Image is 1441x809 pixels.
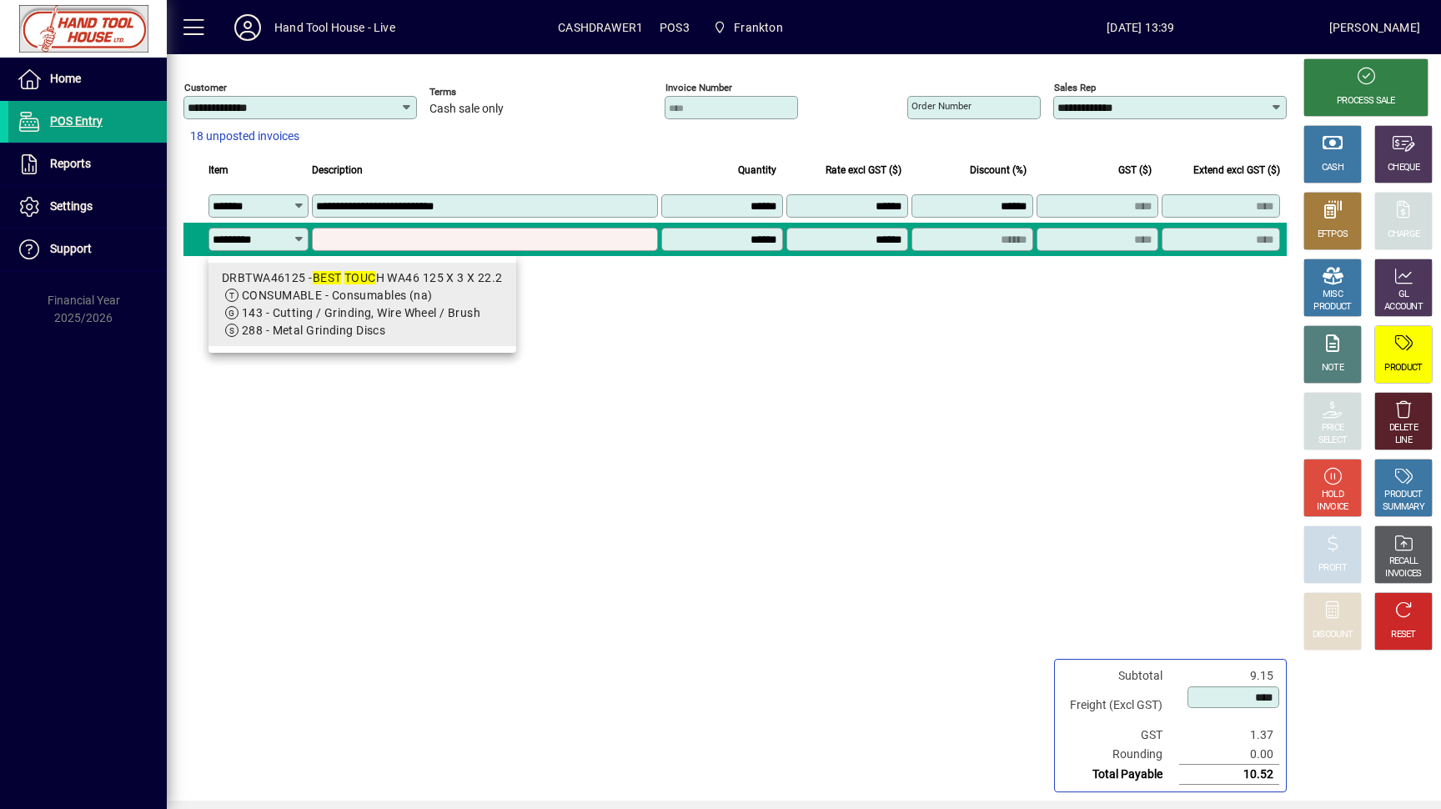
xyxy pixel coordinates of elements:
div: PRICE [1322,422,1344,435]
div: RESET [1391,629,1416,641]
a: Reports [8,143,167,185]
div: ACCOUNT [1384,301,1423,314]
div: PRODUCT [1384,362,1422,374]
td: 9.15 [1179,666,1279,686]
span: [DATE] 13:39 [952,14,1329,41]
div: MISC [1323,289,1343,301]
span: Reports [50,157,91,170]
span: Terms [429,87,530,98]
div: PRODUCT [1384,489,1422,501]
span: Support [50,242,92,255]
div: DRBTWA46125 - H WA46 125 X 3 X 22.2 [222,269,503,287]
span: Quantity [738,161,776,179]
span: GST ($) [1118,161,1152,179]
span: Settings [50,199,93,213]
span: CASHDRAWER1 [558,14,643,41]
mat-label: Invoice number [665,82,732,93]
span: 18 unposted invoices [190,128,299,145]
div: RECALL [1389,555,1418,568]
button: 18 unposted invoices [183,122,306,152]
div: CHARGE [1388,229,1420,241]
mat-label: Sales rep [1054,82,1096,93]
span: Discount (%) [970,161,1027,179]
mat-label: Order number [911,100,972,112]
a: Settings [8,186,167,228]
em: BEST [313,271,342,284]
div: SUMMARY [1383,501,1424,514]
mat-label: Customer [184,82,227,93]
button: Profile [221,13,274,43]
td: Subtotal [1062,666,1179,686]
div: NOTE [1322,362,1343,374]
div: GL [1398,289,1409,301]
span: Home [50,72,81,85]
span: 288 - Metal Grinding Discs [242,324,385,337]
div: [PERSON_NAME] [1329,14,1420,41]
span: CONSUMABLE - Consumables (na) [242,289,433,302]
div: INVOICE [1317,501,1348,514]
td: Rounding [1062,745,1179,765]
span: 143 - Cutting / Grinding, Wire Wheel / Brush [242,306,480,319]
div: PROCESS SALE [1337,95,1395,108]
div: CASH [1322,162,1343,174]
span: Cash sale only [429,103,504,116]
span: Extend excl GST ($) [1193,161,1280,179]
td: Freight (Excl GST) [1062,686,1179,726]
span: POS3 [660,14,690,41]
div: PRODUCT [1313,301,1351,314]
td: Total Payable [1062,765,1179,785]
td: 0.00 [1179,745,1279,765]
a: Home [8,58,167,100]
div: INVOICES [1385,568,1421,580]
td: 1.37 [1179,726,1279,745]
div: DELETE [1389,422,1418,435]
div: SELECT [1318,435,1348,447]
div: Hand Tool House - Live [274,14,395,41]
span: Rate excl GST ($) [826,161,901,179]
em: TOUC [344,271,376,284]
td: GST [1062,726,1179,745]
div: HOLD [1322,489,1343,501]
span: Frankton [706,13,790,43]
span: Description [312,161,363,179]
a: Support [8,229,167,270]
mat-option: DRBTWA46125 - BEST TOUCH WA46 125 X 3 X 22.2 [208,263,516,346]
div: LINE [1395,435,1412,447]
div: DISCOUNT [1313,629,1353,641]
div: PROFIT [1318,562,1347,575]
span: Item [208,161,228,179]
div: EFTPOS [1318,229,1348,241]
div: CHEQUE [1388,162,1419,174]
span: POS Entry [50,114,103,128]
span: Frankton [734,14,782,41]
td: 10.52 [1179,765,1279,785]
